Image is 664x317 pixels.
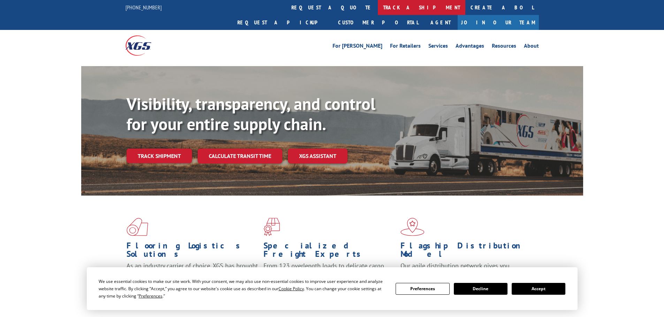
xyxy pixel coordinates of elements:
p: From 123 overlength loads to delicate cargo, our experienced staff knows the best way to move you... [264,262,395,293]
h1: Flagship Distribution Model [400,241,532,262]
button: Accept [512,283,565,295]
img: xgs-icon-focused-on-flooring-red [264,218,280,236]
h1: Flooring Logistics Solutions [127,241,258,262]
a: Join Our Team [458,15,539,30]
a: Services [428,43,448,51]
a: Agent [423,15,458,30]
a: For [PERSON_NAME] [333,43,382,51]
a: For Retailers [390,43,421,51]
span: As an industry carrier of choice, XGS has brought innovation and dedication to flooring logistics... [127,262,258,286]
a: Advantages [456,43,484,51]
h1: Specialized Freight Experts [264,241,395,262]
img: xgs-icon-total-supply-chain-intelligence-red [127,218,148,236]
a: Track shipment [127,149,192,163]
a: Calculate transit time [198,149,282,164]
div: Cookie Consent Prompt [87,267,578,310]
span: Cookie Policy [278,286,304,292]
a: About [524,43,539,51]
div: We use essential cookies to make our site work. With your consent, we may also use non-essential ... [99,278,387,300]
a: XGS ASSISTANT [288,149,348,164]
span: Preferences [139,293,162,299]
span: Our agile distribution network gives you nationwide inventory management on demand. [400,262,529,278]
b: Visibility, transparency, and control for your entire supply chain. [127,93,375,135]
a: [PHONE_NUMBER] [125,4,162,11]
a: Customer Portal [333,15,423,30]
a: Request a pickup [232,15,333,30]
button: Decline [454,283,507,295]
button: Preferences [396,283,449,295]
a: Resources [492,43,516,51]
img: xgs-icon-flagship-distribution-model-red [400,218,425,236]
